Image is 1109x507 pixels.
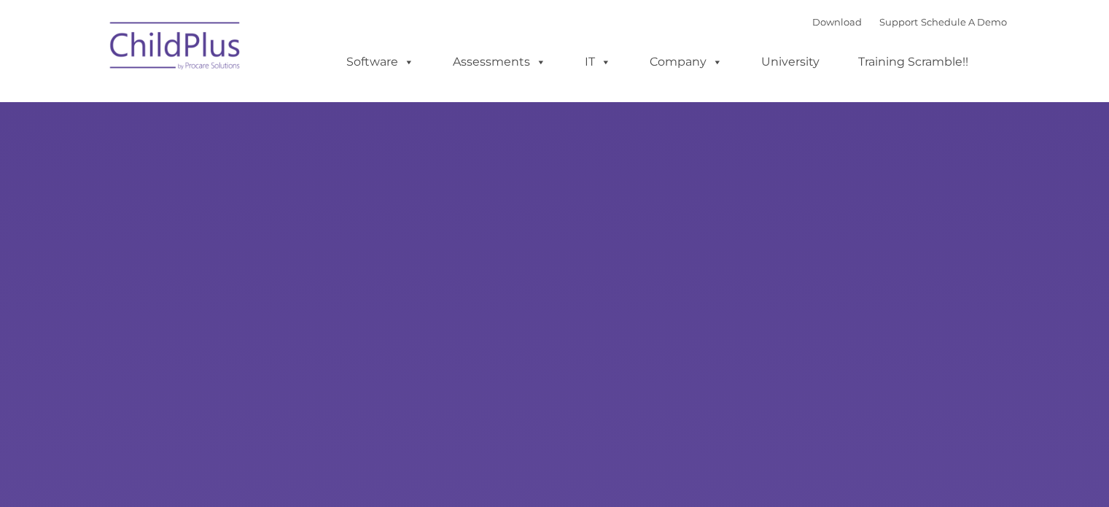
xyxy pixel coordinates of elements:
[879,16,918,28] a: Support
[570,47,626,77] a: IT
[844,47,983,77] a: Training Scramble!!
[103,12,249,85] img: ChildPlus by Procare Solutions
[812,16,1007,28] font: |
[812,16,862,28] a: Download
[747,47,834,77] a: University
[332,47,429,77] a: Software
[438,47,561,77] a: Assessments
[921,16,1007,28] a: Schedule A Demo
[635,47,737,77] a: Company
